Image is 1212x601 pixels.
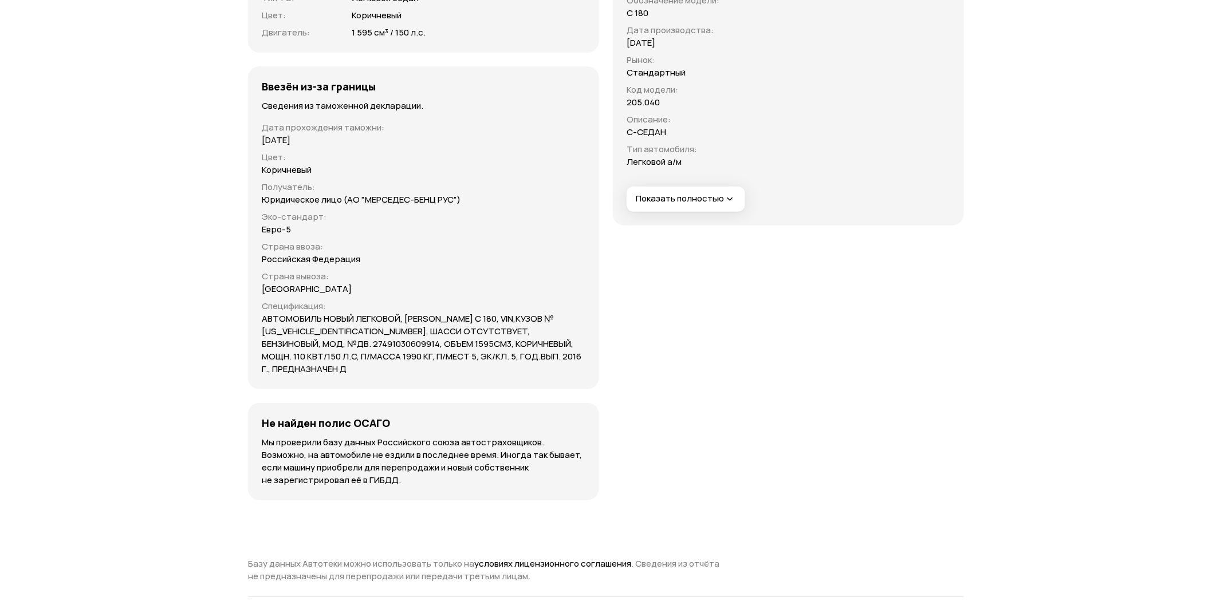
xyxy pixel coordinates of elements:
[262,283,352,295] p: [GEOGRAPHIC_DATA]
[262,151,585,164] p: Цвет :
[262,417,390,429] h4: Не найден полис ОСАГО
[627,126,666,139] p: C-СЕДАН
[262,313,585,375] p: АВТОМОБИЛЬ НОВЫЙ ЛЕГКОВОЙ, [PERSON_NAME] C 180, VIN,КУЗОВ № [US_VEHICLE_IDENTIFICATION_NUMBER], Ш...
[262,436,585,487] p: Мы проверили базу данных Российского союза автостраховщиков. Возможно, на автомобиле не ездили в ...
[262,223,291,236] p: Евро-5
[352,9,402,22] p: Коричневый
[627,54,719,66] p: Рынок :
[262,121,585,134] p: Дата прохождения таможни :
[627,187,745,212] button: Показать полностью
[262,193,461,206] p: Юридическое лицо (АО "МЕРСЕДЕС-БЕНЦ РУС")
[627,66,686,79] p: Стандартный
[262,300,585,313] p: Спецификация :
[248,557,729,583] p: Базу данных Автотеки можно использовать только на . Сведения из отчёта не предназначены для переп...
[636,193,735,205] span: Показать полностью
[262,80,376,93] h4: Ввезён из-за границы
[262,181,585,193] p: Получатель :
[627,143,719,156] p: Тип автомобиля :
[474,557,631,570] a: условиях лицензионного соглашения
[262,26,338,39] p: Двигатель :
[627,37,655,49] p: [DATE]
[262,253,360,266] p: Российская Федерация
[262,164,312,176] p: Коричневый
[262,134,290,147] p: [DATE]
[627,84,719,96] p: Код модели :
[627,7,648,19] p: C 180
[262,9,338,22] p: Цвет :
[352,26,426,39] p: 1 595 см³ / 150 л.с.
[627,156,682,168] p: Легковой а/м
[627,113,719,126] p: Описание :
[262,240,585,253] p: Страна ввоза :
[262,270,585,283] p: Страна вывоза :
[627,24,719,37] p: Дата производства :
[262,100,585,112] p: Сведения из таможенной декларации.
[262,211,585,223] p: Эко-стандарт :
[627,96,660,109] p: 205.040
